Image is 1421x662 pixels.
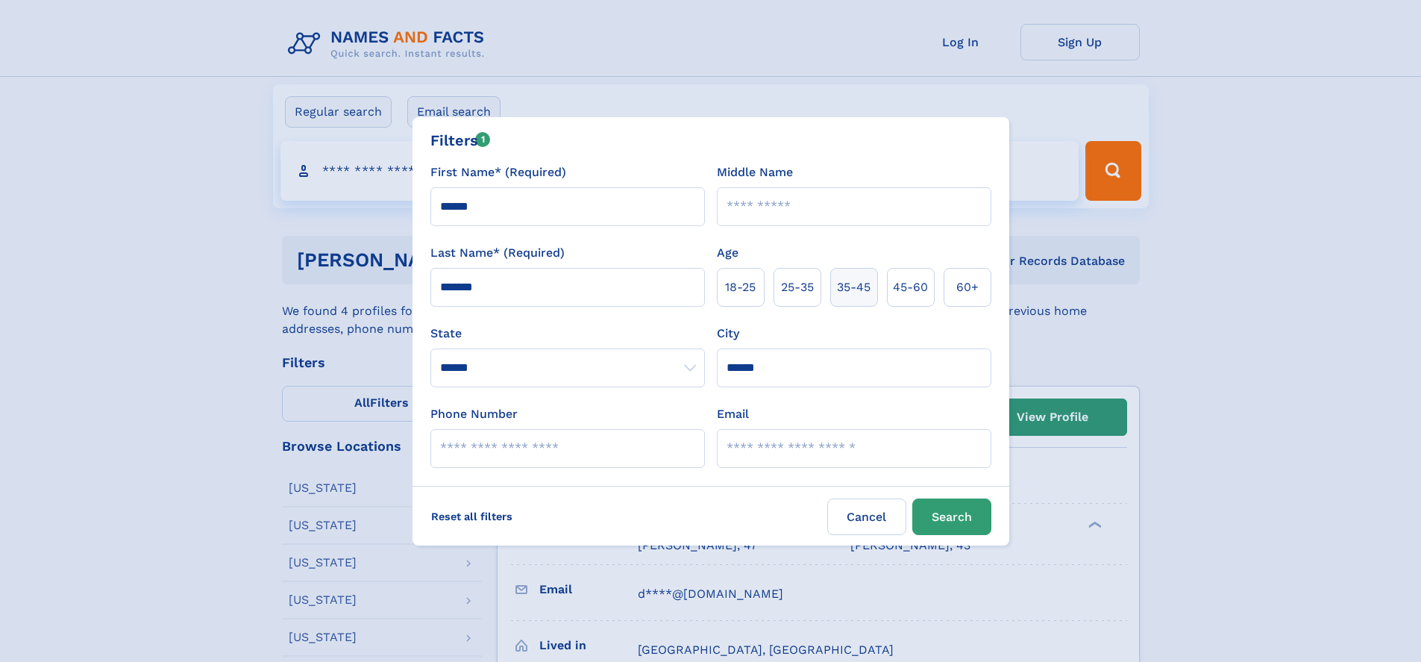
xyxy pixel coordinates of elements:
[893,278,928,296] span: 45‑60
[837,278,871,296] span: 35‑45
[912,499,991,535] button: Search
[717,405,749,423] label: Email
[430,325,705,343] label: State
[956,278,979,296] span: 60+
[725,278,756,296] span: 18‑25
[717,163,793,181] label: Middle Name
[827,499,906,535] label: Cancel
[421,499,522,534] label: Reset all filters
[430,129,491,152] div: Filters
[717,244,738,262] label: Age
[430,163,566,181] label: First Name* (Required)
[781,278,814,296] span: 25‑35
[717,325,739,343] label: City
[430,405,518,423] label: Phone Number
[430,244,565,262] label: Last Name* (Required)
